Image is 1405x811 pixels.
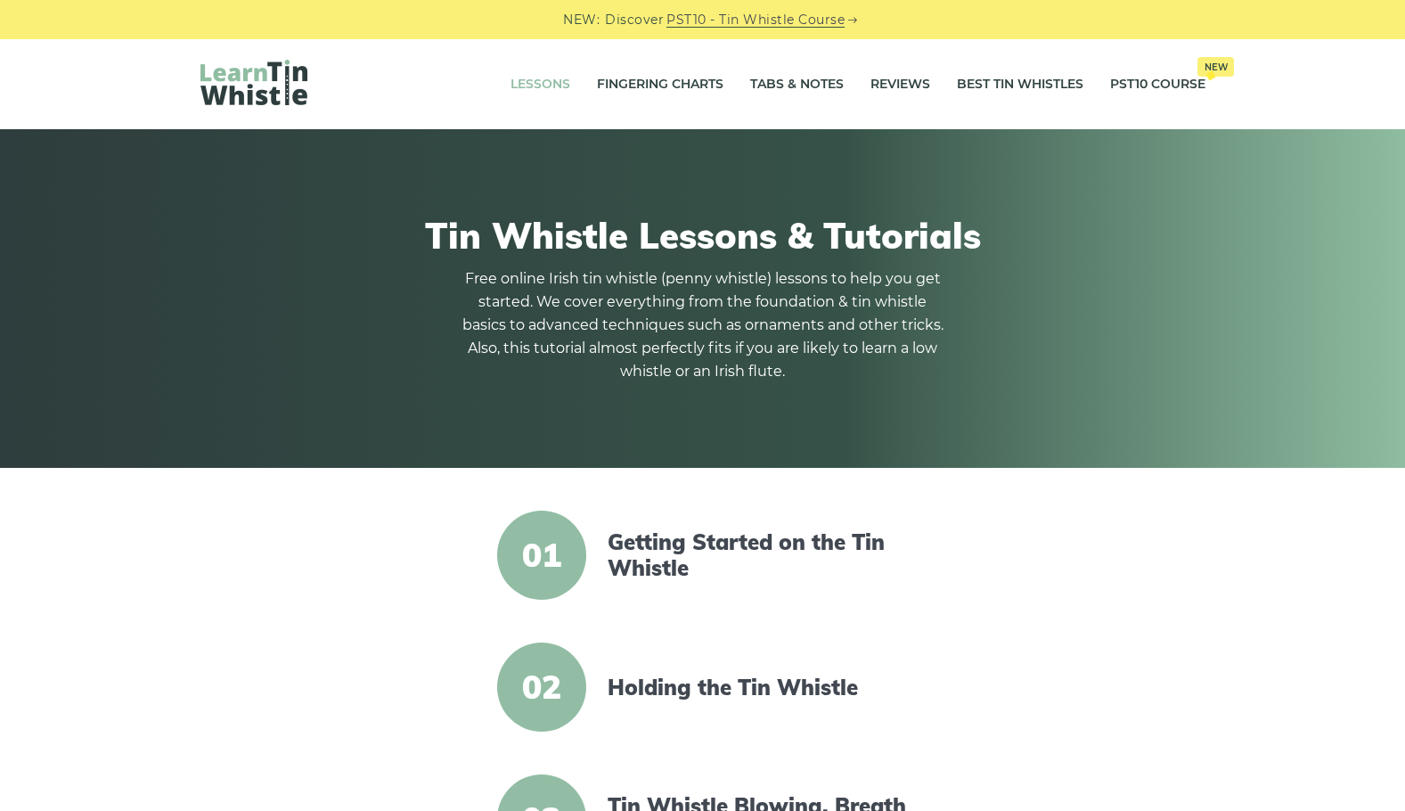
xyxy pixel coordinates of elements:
span: New [1197,57,1234,77]
a: Lessons [511,62,570,107]
a: Getting Started on the Tin Whistle [608,529,914,581]
h1: Tin Whistle Lessons & Tutorials [200,214,1205,257]
a: Best Tin Whistles [957,62,1083,107]
a: PST10 CourseNew [1110,62,1205,107]
a: Reviews [870,62,930,107]
a: Fingering Charts [597,62,723,107]
p: Free online Irish tin whistle (penny whistle) lessons to help you get started. We cover everythin... [462,267,943,383]
a: Tabs & Notes [750,62,844,107]
span: 02 [497,643,586,732]
span: 01 [497,511,586,600]
a: Holding the Tin Whistle [608,675,914,700]
img: LearnTinWhistle.com [200,60,307,105]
